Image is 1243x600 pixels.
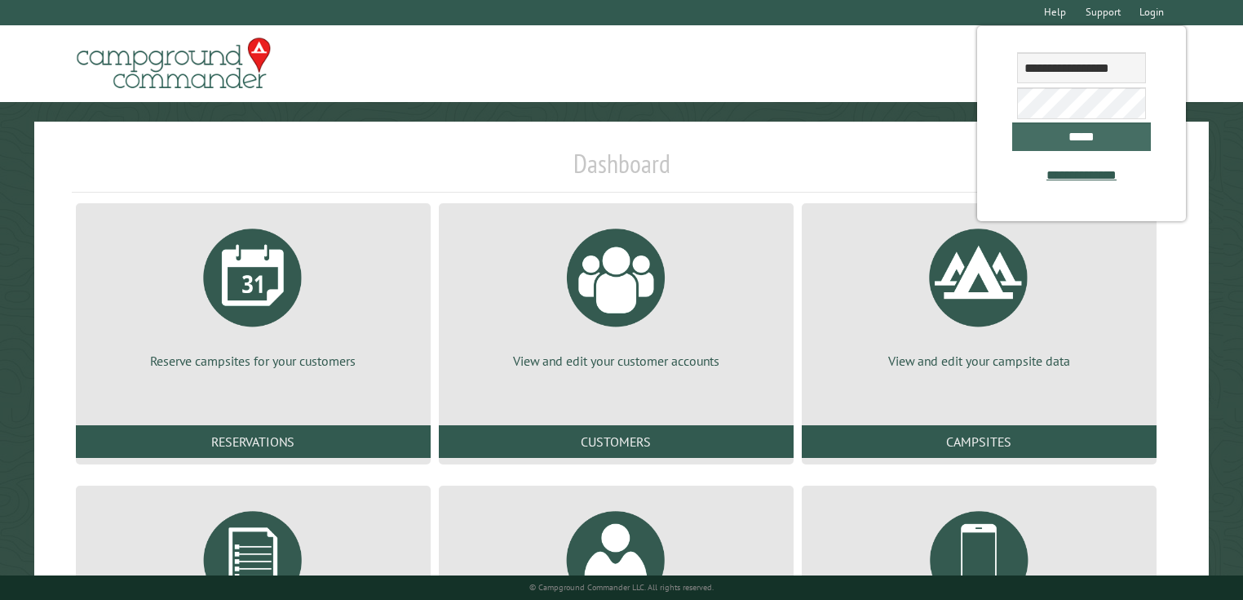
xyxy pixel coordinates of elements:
p: View and edit your customer accounts [458,352,774,370]
a: View and edit your customer accounts [458,216,774,370]
a: View and edit your campsite data [821,216,1137,370]
small: © Campground Commander LLC. All rights reserved. [529,582,714,593]
p: View and edit your campsite data [821,352,1137,370]
a: Campsites [802,425,1157,458]
h1: Dashboard [72,148,1172,193]
a: Customers [439,425,794,458]
a: Reservations [76,425,431,458]
a: Reserve campsites for your customers [95,216,411,370]
img: Campground Commander [72,32,276,96]
p: Reserve campsites for your customers [95,352,411,370]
